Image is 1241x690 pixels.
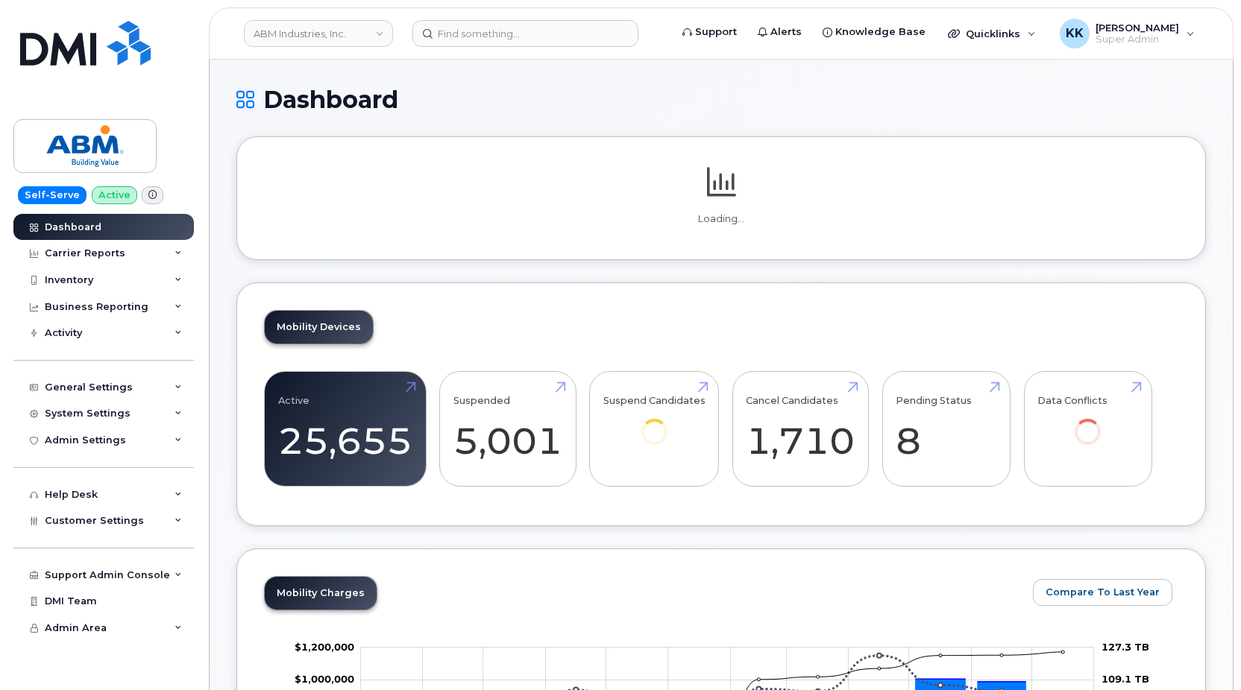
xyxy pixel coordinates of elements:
tspan: $1,200,000 [295,641,354,653]
a: Data Conflicts [1037,380,1138,466]
a: Suspend Candidates [603,380,706,466]
button: Compare To Last Year [1033,579,1172,606]
g: $0 [295,674,354,686]
tspan: 109.1 TB [1102,674,1149,686]
a: Active 25,655 [278,380,412,478]
a: Mobility Charges [265,577,377,610]
g: $0 [295,641,354,653]
a: Mobility Devices [265,311,373,344]
a: Cancel Candidates 1,710 [746,380,855,478]
p: Loading... [264,212,1178,226]
h1: Dashboard [236,86,1206,113]
a: Suspended 5,001 [453,380,562,478]
tspan: 127.3 TB [1102,641,1149,653]
span: Compare To Last Year [1046,585,1160,599]
tspan: $1,000,000 [295,674,354,686]
a: Pending Status 8 [896,380,996,478]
